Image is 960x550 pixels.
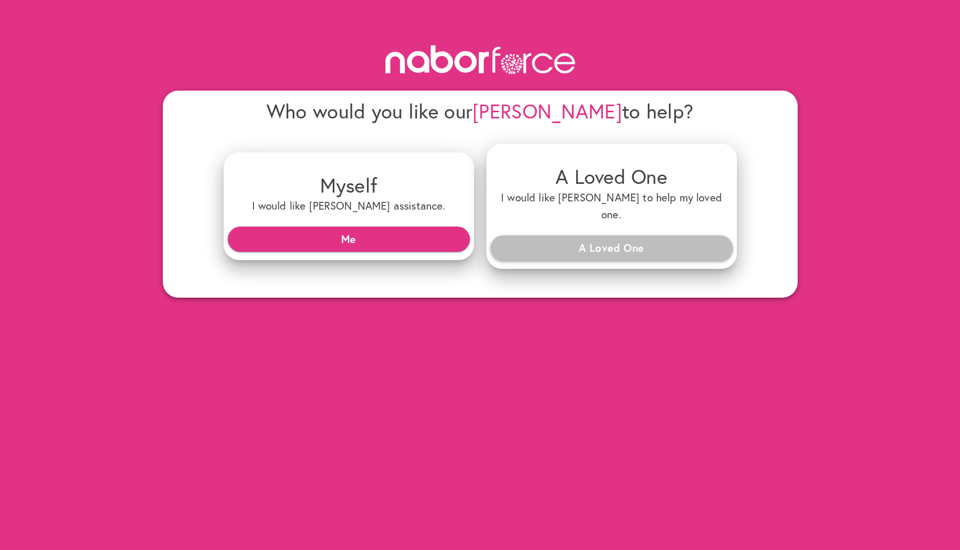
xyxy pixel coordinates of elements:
span: [PERSON_NAME] [473,98,622,124]
button: Me [228,227,470,251]
button: A Loved One [491,235,733,260]
span: Me [236,230,462,248]
span: A Loved One [499,238,725,257]
h4: A Loved One [495,164,729,188]
h6: I would like [PERSON_NAME] assistance. [232,197,466,214]
h4: Who would you like our to help? [224,99,737,123]
h4: Myself [232,173,466,197]
h6: I would like [PERSON_NAME] to help my loved one. [495,189,729,224]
